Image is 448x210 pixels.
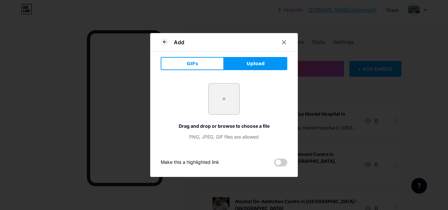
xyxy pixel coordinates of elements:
span: GIFs [187,60,198,67]
div: Make this a highlighted link [161,159,219,166]
div: PNG, JPEG, GIF files are allowed [161,133,287,140]
span: Upload [247,60,265,67]
div: Drag and drop or browse to choose a file [161,123,287,129]
div: Add [174,38,184,46]
button: GIFs [161,57,224,70]
button: Upload [224,57,287,70]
